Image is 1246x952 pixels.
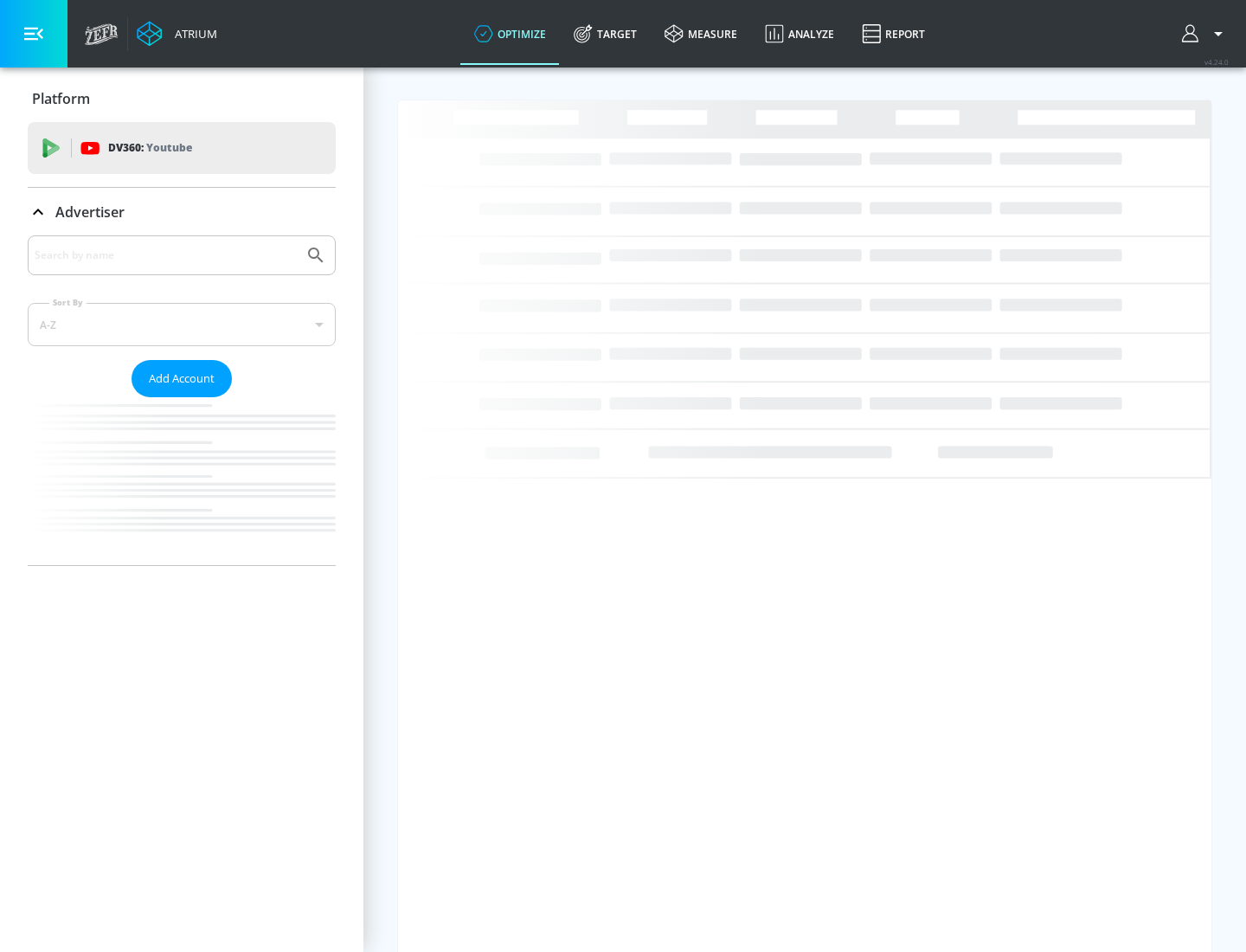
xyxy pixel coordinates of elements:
[146,138,192,157] p: Youtube
[28,188,336,236] div: Advertiser
[560,3,651,65] a: Target
[137,21,217,47] a: Atrium
[149,369,215,389] span: Add Account
[132,360,232,397] button: Add Account
[460,3,560,65] a: optimize
[28,303,336,346] div: A-Z
[1204,57,1229,67] span: v 4.24.0
[751,3,848,65] a: Analyze
[49,297,87,308] label: Sort By
[28,397,336,565] nav: list of Advertiser
[28,235,336,565] div: Advertiser
[168,26,217,42] div: Atrium
[35,244,297,267] input: Search by name
[28,122,336,174] div: DV360: Youtube
[108,138,192,158] p: DV360:
[848,3,939,65] a: Report
[28,74,336,123] div: Platform
[651,3,751,65] a: measure
[55,203,125,222] p: Advertiser
[32,89,90,108] p: Platform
